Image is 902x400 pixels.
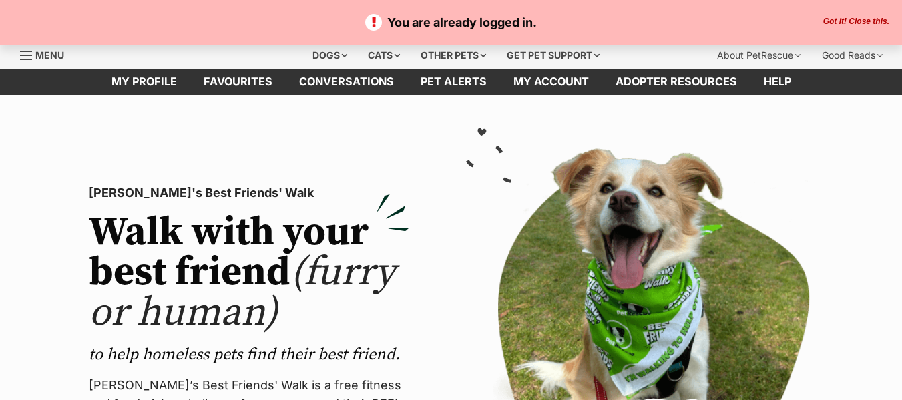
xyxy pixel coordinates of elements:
p: [PERSON_NAME]'s Best Friends' Walk [89,184,409,202]
a: Menu [20,42,73,66]
div: Cats [359,42,409,69]
p: to help homeless pets find their best friend. [89,344,409,365]
a: Help [750,69,805,95]
a: My profile [98,69,190,95]
div: About PetRescue [708,42,810,69]
h2: Walk with your best friend [89,213,409,333]
a: Adopter resources [602,69,750,95]
a: Favourites [190,69,286,95]
a: My account [500,69,602,95]
span: (furry or human) [89,248,395,338]
a: conversations [286,69,407,95]
a: Pet alerts [407,69,500,95]
div: Good Reads [813,42,892,69]
span: Menu [35,49,64,61]
div: Other pets [411,42,495,69]
div: Get pet support [497,42,609,69]
div: Dogs [303,42,357,69]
